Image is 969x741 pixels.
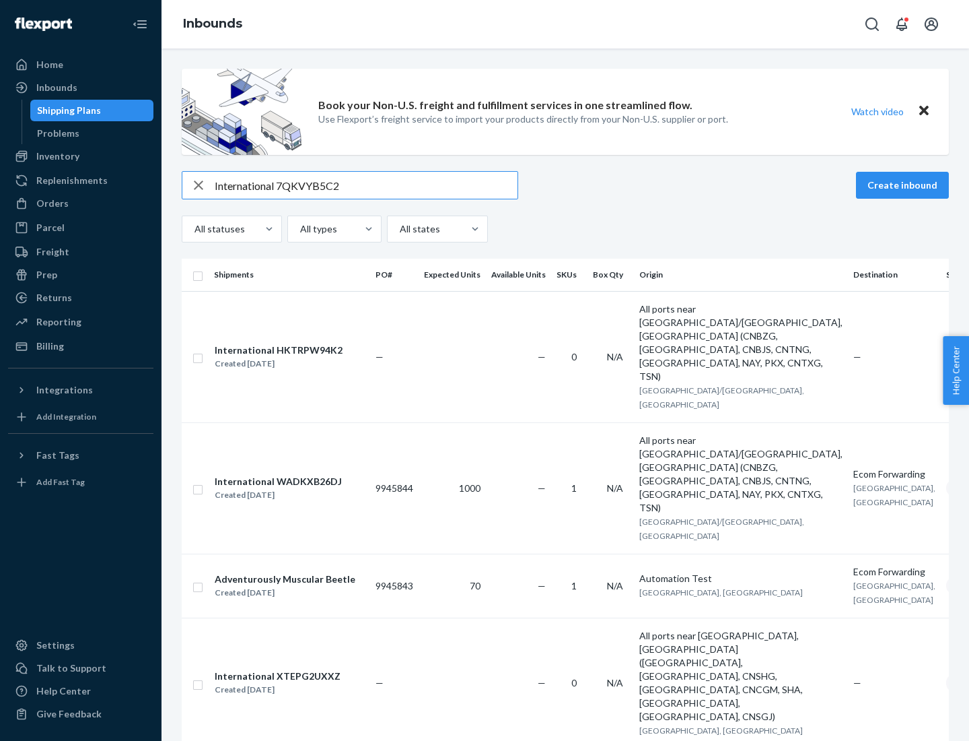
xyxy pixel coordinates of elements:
div: Problems [37,127,79,140]
a: Prep [8,264,153,286]
span: 1 [571,580,577,591]
th: Shipments [209,259,370,291]
span: [GEOGRAPHIC_DATA], [GEOGRAPHIC_DATA] [639,726,803,736]
a: Settings [8,635,153,656]
input: All states [398,222,400,236]
span: 1000 [459,482,480,494]
input: All statuses [193,222,194,236]
a: Add Fast Tag [8,472,153,493]
div: Inbounds [36,81,77,94]
div: Inventory [36,150,79,163]
div: Reporting [36,315,81,329]
input: Search inbounds by name, destination, msku... [215,172,517,199]
img: Flexport logo [15,18,72,31]
div: All ports near [GEOGRAPHIC_DATA]/[GEOGRAPHIC_DATA], [GEOGRAPHIC_DATA] (CNBZG, [GEOGRAPHIC_DATA], ... [639,302,842,383]
td: 9945843 [370,554,419,618]
button: Help Center [943,336,969,405]
a: Billing [8,335,153,357]
a: Help Center [8,680,153,702]
p: Book your Non-U.S. freight and fulfillment services in one streamlined flow. [318,98,692,113]
span: — [853,351,861,362]
span: — [538,351,546,362]
span: [GEOGRAPHIC_DATA], [GEOGRAPHIC_DATA] [639,587,803,598]
span: [GEOGRAPHIC_DATA]/[GEOGRAPHIC_DATA], [GEOGRAPHIC_DATA] [639,517,804,541]
a: Inbounds [183,16,242,31]
button: Open Search Box [859,11,886,38]
div: Home [36,58,63,71]
button: Integrations [8,379,153,401]
input: All types [299,222,300,236]
div: International XTEPG2UXXZ [215,670,340,683]
div: Created [DATE] [215,683,340,697]
a: Returns [8,287,153,309]
div: Created [DATE] [215,357,343,370]
th: Expected Units [419,259,486,291]
a: Orders [8,193,153,214]
button: Close [915,102,933,121]
a: Shipping Plans [30,100,154,121]
button: Close Navigation [127,11,153,38]
div: Add Integration [36,411,96,422]
span: 0 [571,351,577,362]
span: — [538,580,546,591]
a: Reporting [8,311,153,333]
div: Give Feedback [36,707,102,721]
a: Home [8,54,153,75]
div: Prep [36,268,57,282]
div: Ecom Forwarding [853,468,935,481]
a: Inbounds [8,77,153,98]
span: N/A [607,482,623,494]
div: Talk to Support [36,662,106,675]
p: Use Flexport’s freight service to import your products directly from your Non-U.S. supplier or port. [318,112,728,126]
div: Fast Tags [36,449,79,462]
div: Parcel [36,221,65,234]
a: Inventory [8,146,153,167]
th: PO# [370,259,419,291]
a: Problems [30,123,154,144]
span: — [538,677,546,688]
div: Help Center [36,684,91,698]
div: All ports near [GEOGRAPHIC_DATA], [GEOGRAPHIC_DATA] ([GEOGRAPHIC_DATA], [GEOGRAPHIC_DATA], CNSHG,... [639,629,842,723]
div: Freight [36,245,69,259]
div: Returns [36,291,72,304]
div: International WADKXB26DJ [215,475,342,488]
span: 70 [470,580,480,591]
span: — [853,677,861,688]
div: Ecom Forwarding [853,565,935,579]
div: All ports near [GEOGRAPHIC_DATA]/[GEOGRAPHIC_DATA], [GEOGRAPHIC_DATA] (CNBZG, [GEOGRAPHIC_DATA], ... [639,434,842,515]
a: Replenishments [8,170,153,191]
div: Replenishments [36,174,108,187]
button: Watch video [842,102,912,121]
div: Orders [36,197,69,210]
a: Talk to Support [8,657,153,679]
span: — [375,351,384,362]
a: Parcel [8,217,153,238]
span: N/A [607,351,623,362]
button: Fast Tags [8,445,153,466]
span: — [538,482,546,494]
a: Freight [8,241,153,263]
div: Integrations [36,383,93,397]
span: [GEOGRAPHIC_DATA], [GEOGRAPHIC_DATA] [853,581,935,605]
div: Billing [36,340,64,353]
th: Available Units [486,259,551,291]
span: — [375,677,384,688]
ol: breadcrumbs [172,5,253,44]
div: Shipping Plans [37,104,101,117]
a: Add Integration [8,406,153,428]
span: [GEOGRAPHIC_DATA]/[GEOGRAPHIC_DATA], [GEOGRAPHIC_DATA] [639,385,804,410]
div: Created [DATE] [215,488,342,502]
th: Box Qty [587,259,634,291]
th: SKUs [551,259,587,291]
td: 9945844 [370,422,419,554]
span: 0 [571,677,577,688]
button: Give Feedback [8,703,153,725]
span: 1 [571,482,577,494]
span: N/A [607,580,623,591]
div: Adventurously Muscular Beetle [215,573,355,586]
div: Add Fast Tag [36,476,85,488]
div: International HKTRPW94K2 [215,344,343,357]
div: Created [DATE] [215,586,355,600]
span: N/A [607,677,623,688]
